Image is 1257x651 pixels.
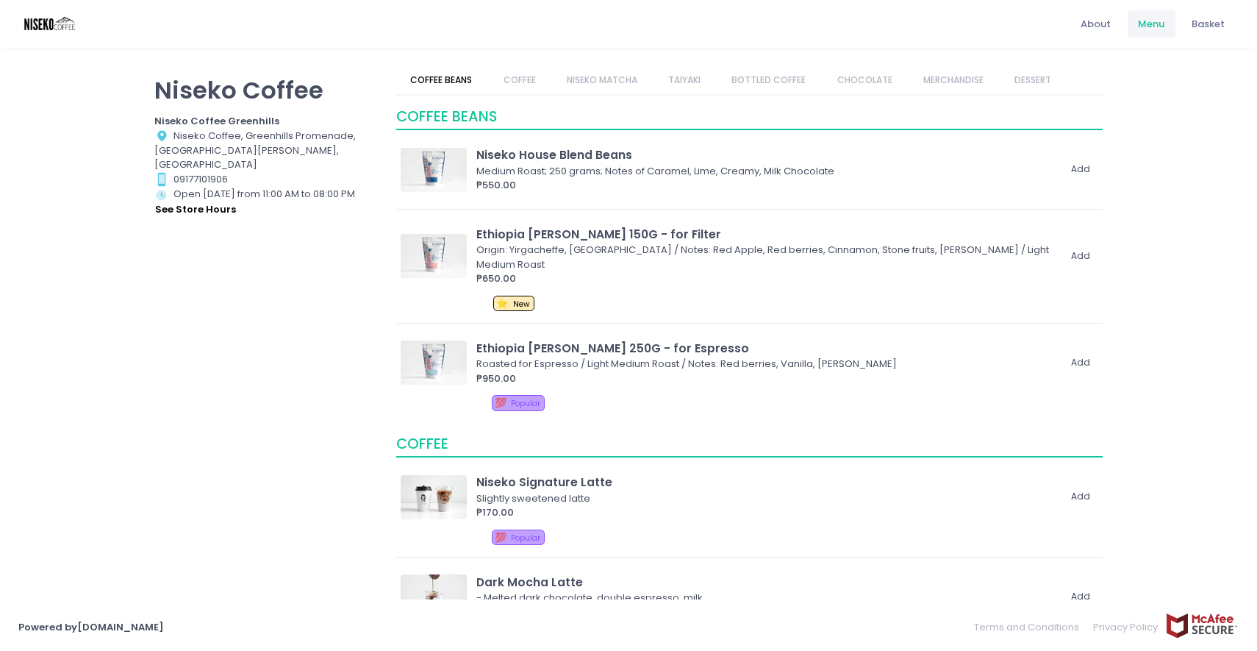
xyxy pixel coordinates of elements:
a: COFFEE [489,66,550,94]
span: 💯 [495,530,506,544]
span: Popular [511,398,540,409]
span: Menu [1138,17,1164,32]
button: Add [1063,485,1098,509]
span: 💯 [495,396,506,410]
p: Niseko Coffee [154,76,378,104]
span: Popular [511,533,540,544]
div: ₱950.00 [476,371,1058,386]
div: Ethiopia [PERSON_NAME] 250G - for Espresso [476,340,1058,357]
span: New [513,299,530,310]
img: mcafee-secure [1165,613,1239,638]
button: see store hours [154,202,237,218]
div: Niseko House Blend Beans [476,146,1058,163]
a: NISEKO MATCHA [552,66,651,94]
div: Origin: Yirgacheffe, [GEOGRAPHIC_DATA] / Notes: Red Apple, Red berries, Cinnamon, Stone fruits, [... [476,243,1053,271]
button: Add [1063,244,1098,268]
div: ₱550.00 [476,178,1058,193]
img: logo [18,11,85,37]
span: COFFEE BEANS [396,107,497,127]
img: Ethiopia Koke Shalaye 250G - for Espresso [401,341,467,385]
img: Ethiopia Koke Shalaye 150G - for Filter [401,234,467,278]
a: Privacy Policy [1086,613,1166,641]
a: About [1070,10,1122,38]
div: Dark Mocha Latte [476,574,1058,591]
b: Niseko Coffee Greenhills [154,114,279,128]
span: ⭐ [496,296,508,310]
a: Menu [1127,10,1176,38]
button: Add [1063,351,1098,375]
div: - Melted dark chocolate, double espresso, milk [476,591,1053,605]
div: Open [DATE] from 11:00 AM to 08:00 PM [154,187,378,218]
div: ₱650.00 [476,271,1058,286]
button: Add [1063,585,1098,609]
div: Medium Roast; 250 grams; Notes of Caramel, Lime, Creamy, Milk Chocolate [476,164,1053,179]
span: About [1081,17,1111,32]
div: 09177101906 [154,172,378,187]
span: Basket [1192,17,1225,32]
a: BOTTLED COFFEE [717,66,820,94]
a: DESSERT [1000,66,1066,94]
div: Slightly sweetened latte [476,491,1053,506]
a: CHOCOLATE [823,66,906,94]
div: Niseko Signature Latte [476,474,1058,491]
div: Roasted for Espresso / Light Medium Roast / Notes: Red berries, Vanilla, [PERSON_NAME] [476,357,1053,371]
button: Add [1063,157,1098,182]
img: Niseko Signature Latte [401,475,467,519]
img: Dark Mocha Latte [401,574,467,619]
a: Terms and Conditions [974,613,1086,641]
span: COFFEE [396,434,448,454]
img: Niseko House Blend Beans [401,148,467,192]
a: TAIYAKI [654,66,715,94]
a: Powered by[DOMAIN_NAME] [18,620,164,634]
div: Niseko Coffee, Greenhills Promenade, [GEOGRAPHIC_DATA][PERSON_NAME], [GEOGRAPHIC_DATA] [154,129,378,172]
a: COFFEE BEANS [396,66,487,94]
div: Ethiopia [PERSON_NAME] 150G - for Filter [476,226,1058,243]
div: ₱170.00 [476,505,1058,520]
a: MERCHANDISE [909,66,998,94]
